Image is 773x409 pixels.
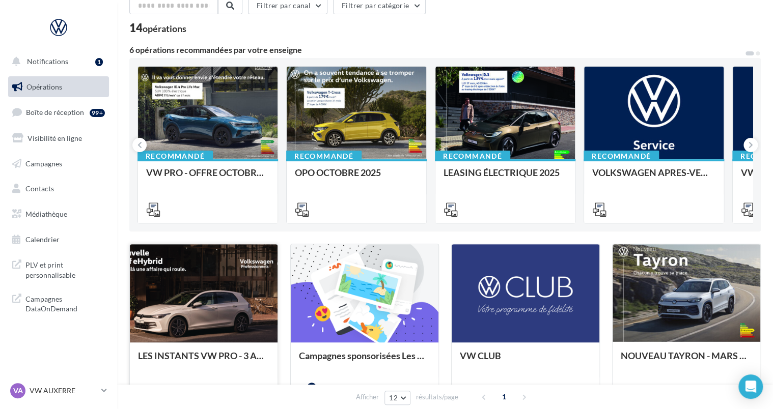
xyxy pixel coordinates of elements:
div: LES INSTANTS VW PRO - 3 AU [DATE] [138,350,269,371]
span: Campagnes DataOnDemand [25,292,105,314]
div: VOLKSWAGEN APRES-VENTE [592,167,715,188]
span: Boîte de réception [26,108,84,116]
div: OPO OCTOBRE 2025 [295,167,418,188]
a: Campagnes DataOnDemand [6,288,111,318]
a: PLV et print personnalisable [6,254,111,284]
div: 6 opérations recommandées par votre enseigne [129,46,744,54]
div: Recommandé [584,151,659,162]
div: LEASING ÉLECTRIQUE 2025 [444,167,567,188]
span: VA [13,386,23,396]
span: Contacts [25,184,54,193]
a: Calendrier [6,229,111,250]
span: Opérations [26,82,62,91]
div: 99+ [90,109,105,117]
p: VW AUXERRE [30,386,97,396]
a: Contacts [6,178,111,199]
span: 12 [389,394,398,402]
div: 2 [307,383,316,392]
span: Campagnes [25,159,62,167]
div: NOUVEAU TAYRON - MARS 2025 [621,350,752,371]
a: Boîte de réception99+ [6,101,111,123]
span: Visibilité en ligne [27,134,82,142]
div: Recommandé [286,151,362,162]
div: opérations [143,24,186,33]
div: 1 [95,58,103,66]
span: Calendrier [25,235,60,244]
div: Recommandé [137,151,213,162]
div: VW PRO - OFFRE OCTOBRE 25 [146,167,269,188]
button: 12 [384,391,410,405]
div: Recommandé [435,151,510,162]
span: résultats/page [416,392,458,402]
div: Open Intercom Messenger [738,374,763,399]
a: VA VW AUXERRE [8,381,109,400]
span: Afficher [356,392,379,402]
span: Médiathèque [25,210,67,218]
span: PLV et print personnalisable [25,258,105,280]
div: Campagnes sponsorisées Les Instants VW Octobre [299,350,430,371]
span: 1 [496,389,512,405]
button: Notifications 1 [6,51,107,72]
a: Visibilité en ligne [6,128,111,149]
a: Campagnes [6,153,111,174]
span: Notifications [27,57,68,66]
a: Médiathèque [6,203,111,225]
div: 14 [129,22,186,34]
div: VW CLUB [460,350,591,371]
a: Opérations [6,76,111,98]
